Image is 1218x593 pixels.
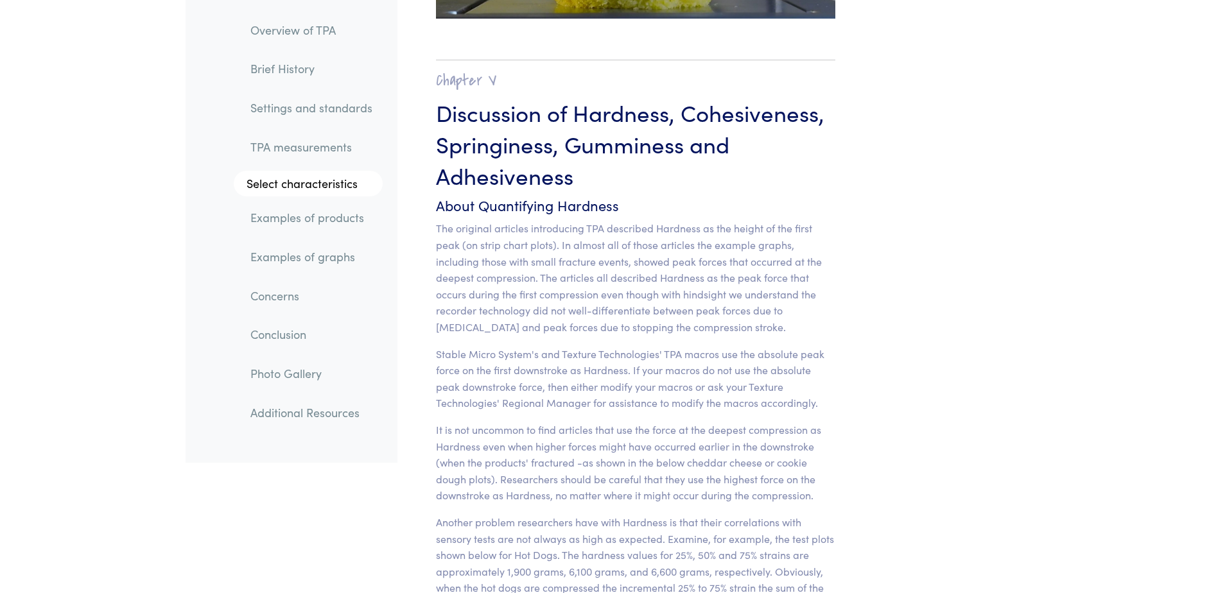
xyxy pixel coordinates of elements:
[240,93,383,123] a: Settings and standards
[436,71,836,90] h2: Chapter V
[240,359,383,388] a: Photo Gallery
[234,171,383,197] a: Select characteristics
[240,281,383,311] a: Concerns
[240,15,383,45] a: Overview of TPA
[240,132,383,162] a: TPA measurements
[240,242,383,271] a: Examples of graphs
[240,203,383,233] a: Examples of products
[436,196,836,216] h6: About Quantifying Hardness
[240,398,383,427] a: Additional Resources
[240,55,383,84] a: Brief History
[436,422,836,504] p: It is not uncommon to find articles that use the force at the deepest compression as Hardness eve...
[436,96,836,191] h3: Discussion of Hardness, Cohesiveness, Springiness, Gumminess and Adhesiveness
[436,220,836,335] p: The original articles introducing TPA described Hardness as the height of the first peak (on stri...
[436,346,836,411] p: Stable Micro System's and Texture Technologies' TPA macros use the absolute peak force on the fir...
[240,320,383,350] a: Conclusion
